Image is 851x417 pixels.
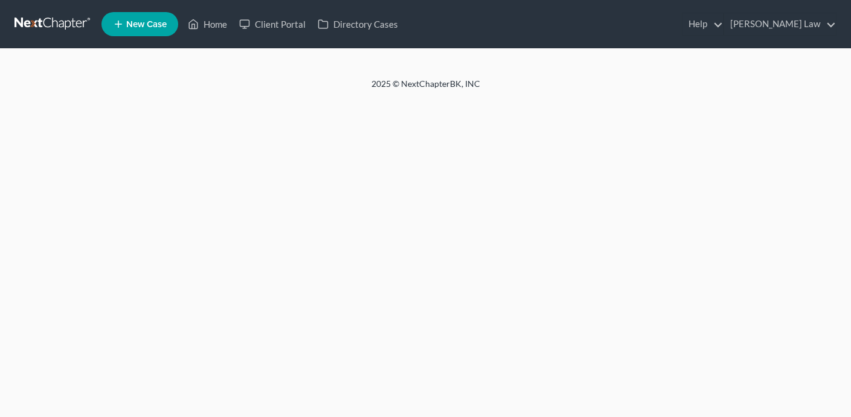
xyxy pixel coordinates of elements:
a: [PERSON_NAME] Law [724,13,836,35]
a: Client Portal [233,13,312,35]
a: Directory Cases [312,13,404,35]
div: 2025 © NextChapterBK, INC [82,78,770,100]
a: Help [682,13,723,35]
a: Home [182,13,233,35]
new-legal-case-button: New Case [101,12,178,36]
